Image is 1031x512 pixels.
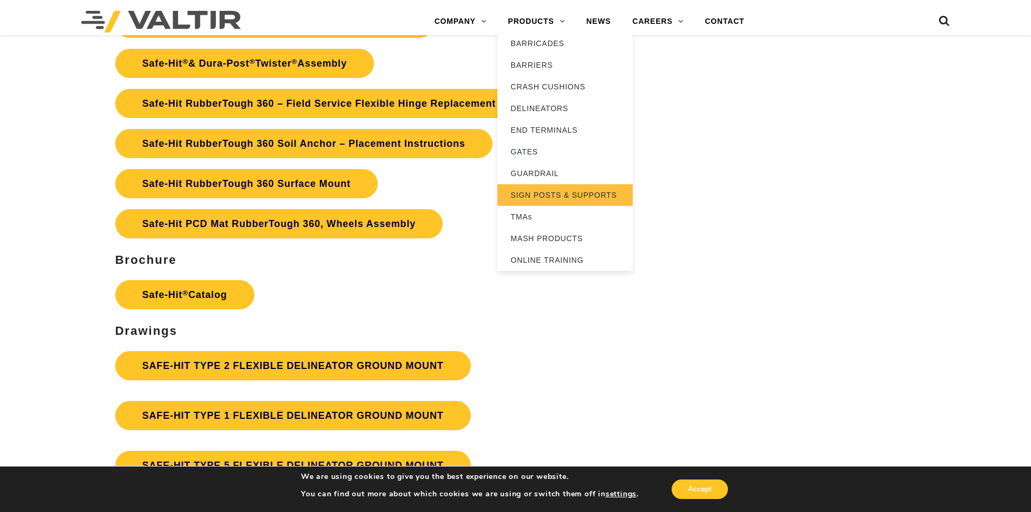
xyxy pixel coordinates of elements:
a: GATES [497,141,633,163]
a: CRASH CUSHIONS [497,76,633,98]
a: SAFE-HIT TYPE 1 FLEXIBLE DELINEATOR GROUND MOUNT [115,401,471,430]
sup: ® [182,57,188,66]
p: We are using cookies to give you the best experience on our website. [301,472,639,482]
a: SAFE-HIT TYPE 5 FLEXIBLE DELINEATOR GROUND MOUNT [115,451,471,480]
a: MASH PRODUCTS [497,228,633,249]
a: GUARDRAIL [497,163,633,184]
a: SIGN POSTS & SUPPORTS [497,184,633,206]
a: PRODUCTS [497,11,576,33]
a: Safe-Hit®Catalog [115,280,254,309]
a: Safe-Hit PCD Mat RubberTough 360, Wheels Assembly [115,209,443,238]
a: COMPANY [424,11,497,33]
a: BARRICADES [497,33,633,54]
sup: ® [249,57,255,66]
strong: Drawings [115,324,178,338]
a: TMAs [497,206,633,228]
a: BARRIERS [497,54,633,76]
a: Safe-Hit®& Dura-Post®Twister®Assembly [115,49,374,78]
img: Valtir [81,11,241,33]
a: SAFE-HIT TYPE 2 FLEXIBLE DELINEATOR GROUND MOUNT [115,351,471,380]
strong: Brochure [115,253,177,267]
sup: ® [182,289,188,297]
a: ONLINE TRAINING [497,249,633,271]
a: NEWS [575,11,621,33]
p: You can find out more about which cookies we are using or switch them off in . [301,489,639,499]
a: DELINEATORS [497,98,633,119]
a: Safe-Hit RubberTough 360 Surface Mount [115,169,378,198]
a: Safe-Hit RubberTough 360 – Field Service Flexible Hinge Replacement Instructions [115,89,587,118]
sup: ® [292,57,298,66]
button: settings [606,489,636,499]
a: CAREERS [622,11,694,33]
button: Accept [672,479,728,499]
a: Safe-Hit RubberTough 360 Soil Anchor – Placement Instructions [115,129,492,158]
a: CONTACT [694,11,755,33]
a: END TERMINALS [497,119,633,141]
